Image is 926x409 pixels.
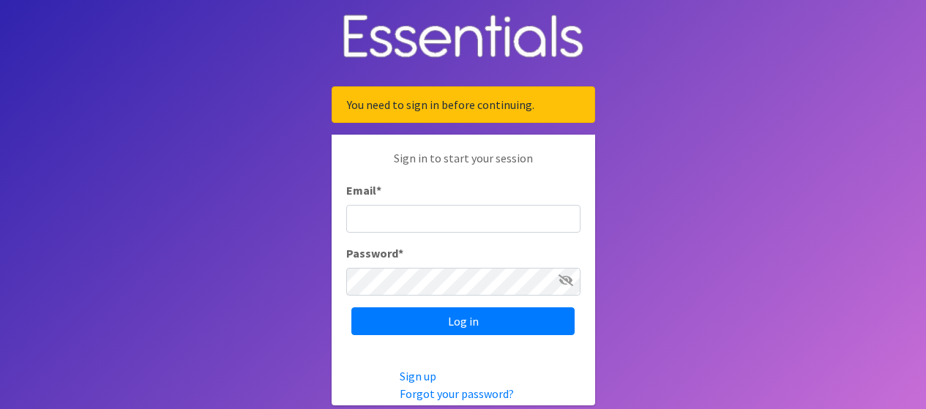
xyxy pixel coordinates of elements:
[332,86,595,123] div: You need to sign in before continuing.
[376,183,381,198] abbr: required
[400,369,436,383] a: Sign up
[346,149,580,181] p: Sign in to start your session
[351,307,575,335] input: Log in
[346,244,403,262] label: Password
[398,246,403,260] abbr: required
[346,181,381,199] label: Email
[400,386,514,401] a: Forgot your password?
